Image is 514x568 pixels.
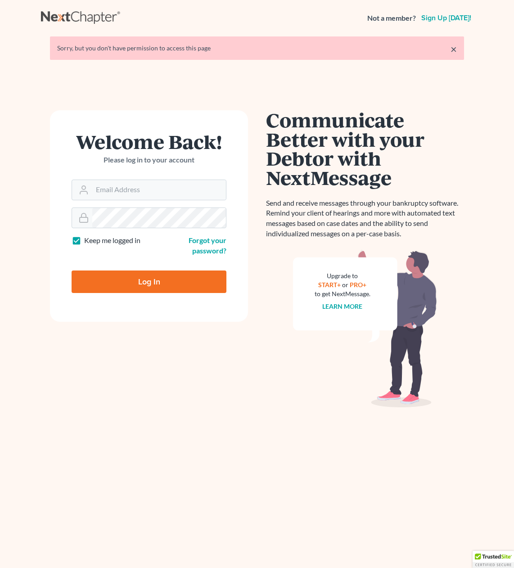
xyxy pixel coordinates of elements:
a: PRO+ [350,281,367,289]
strong: Not a member? [367,13,416,23]
a: × [451,44,457,54]
h1: Communicate Better with your Debtor with NextMessage [266,110,464,187]
img: nextmessage_bg-59042aed3d76b12b5cd301f8e5b87938c9018125f34e5fa2b7a6b67550977c72.svg [293,250,437,407]
p: Send and receive messages through your bankruptcy software. Remind your client of hearings and mo... [266,198,464,239]
div: Sorry, but you don't have permission to access this page [57,44,457,53]
div: Upgrade to [315,271,370,280]
a: START+ [319,281,341,289]
h1: Welcome Back! [72,132,226,151]
div: TrustedSite Certified [473,551,514,568]
p: Please log in to your account [72,155,226,165]
a: Sign up [DATE]! [419,14,473,22]
label: Keep me logged in [84,235,140,246]
div: to get NextMessage. [315,289,370,298]
a: Learn more [323,302,363,310]
a: Forgot your password? [189,236,226,255]
span: or [343,281,349,289]
input: Log In [72,270,226,293]
input: Email Address [92,180,226,200]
